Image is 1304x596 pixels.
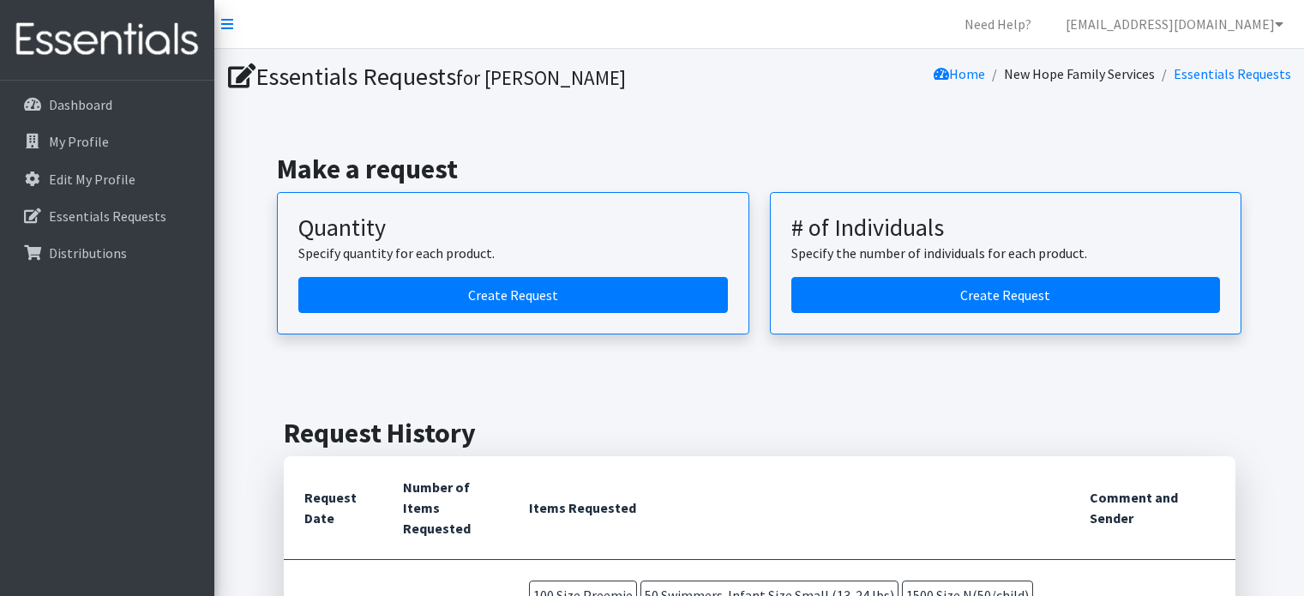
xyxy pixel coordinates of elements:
[7,162,207,196] a: Edit My Profile
[382,456,509,560] th: Number of Items Requested
[49,133,109,150] p: My Profile
[7,236,207,270] a: Distributions
[7,11,207,69] img: HumanEssentials
[284,456,382,560] th: Request Date
[791,243,1221,263] p: Specify the number of individuals for each product.
[456,65,626,90] small: for [PERSON_NAME]
[49,244,127,262] p: Distributions
[951,7,1045,41] a: Need Help?
[791,277,1221,313] a: Create a request by number of individuals
[7,199,207,233] a: Essentials Requests
[284,417,1235,449] h2: Request History
[1052,7,1297,41] a: [EMAIL_ADDRESS][DOMAIN_NAME]
[49,96,112,113] p: Dashboard
[49,208,166,225] p: Essentials Requests
[934,65,985,82] a: Home
[298,243,728,263] p: Specify quantity for each product.
[7,87,207,122] a: Dashboard
[508,456,1069,560] th: Items Requested
[298,277,728,313] a: Create a request by quantity
[1004,65,1155,82] a: New Hope Family Services
[7,124,207,159] a: My Profile
[228,62,754,92] h1: Essentials Requests
[1069,456,1235,560] th: Comment and Sender
[298,214,728,243] h3: Quantity
[1174,65,1291,82] a: Essentials Requests
[791,214,1221,243] h3: # of Individuals
[49,171,135,188] p: Edit My Profile
[277,153,1241,185] h2: Make a request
